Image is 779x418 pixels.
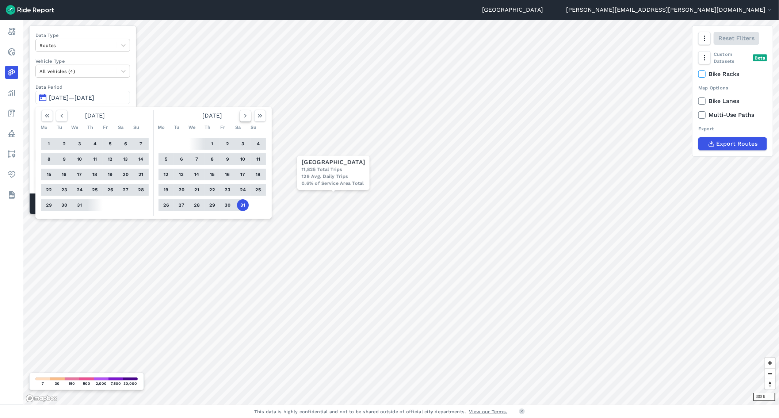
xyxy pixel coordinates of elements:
button: 30 [222,199,233,211]
button: 11 [89,153,101,165]
button: 22 [43,184,55,196]
button: 27 [120,184,131,196]
a: View our Terms. [469,408,508,415]
button: 9 [222,153,233,165]
button: 25 [252,184,264,196]
button: 24 [237,184,249,196]
div: Map Options [698,84,767,91]
span: Reset Filters [718,34,755,43]
button: 4 [89,138,101,150]
a: Policy [5,127,18,140]
button: 6 [176,153,187,165]
button: 1 [43,138,55,150]
label: Multi-Use Paths [698,111,767,119]
button: 22 [206,184,218,196]
button: 21 [135,169,147,180]
div: [DATE] [156,110,269,122]
div: Export [698,125,767,132]
button: 17 [237,169,249,180]
button: 16 [222,169,233,180]
a: Realtime [5,45,18,58]
button: 25 [89,184,101,196]
button: 29 [43,199,55,211]
img: Ride Report [6,5,54,15]
button: 30 [58,199,70,211]
span: [DATE]—[DATE] [49,94,94,101]
button: 10 [74,153,85,165]
a: Report [5,25,18,38]
a: Datasets [5,188,18,202]
button: 20 [120,169,131,180]
div: Beta [753,54,767,61]
button: 4 [252,138,264,150]
button: 20 [176,184,187,196]
button: 29 [206,199,218,211]
button: 5 [104,138,116,150]
label: Data Type [35,32,130,39]
button: 19 [160,184,172,196]
button: 21 [191,184,203,196]
a: Mapbox logo [26,394,58,403]
label: Vehicle Type [35,58,130,65]
button: 14 [135,153,147,165]
div: Sa [115,122,127,133]
div: Tu [54,122,65,133]
label: Data Period [35,84,130,91]
button: 18 [89,169,101,180]
button: 12 [104,153,116,165]
div: Su [248,122,259,133]
div: 300 ft [753,393,775,401]
button: 19 [104,169,116,180]
a: Fees [5,107,18,120]
div: Su [130,122,142,133]
button: Reset Filters [714,32,759,45]
button: Export Routes [698,137,767,150]
div: [GEOGRAPHIC_DATA] [302,158,365,166]
button: 13 [120,153,131,165]
label: Bike Lanes [698,97,767,106]
div: Fr [217,122,229,133]
div: We [69,122,81,133]
button: 6 [120,138,131,150]
button: 7 [135,138,147,150]
button: 13 [176,169,187,180]
button: 23 [58,184,70,196]
div: Custom Datasets [698,51,767,65]
div: 0.6% of Service Area Total [302,180,365,187]
div: Mo [38,122,50,133]
button: [PERSON_NAME][EMAIL_ADDRESS][PERSON_NAME][DOMAIN_NAME] [566,5,773,14]
button: Zoom in [765,358,775,368]
button: 12 [160,169,172,180]
button: 3 [74,138,85,150]
button: [DATE]—[DATE] [35,91,130,104]
div: Th [202,122,213,133]
button: 28 [135,184,147,196]
button: 15 [206,169,218,180]
div: We [186,122,198,133]
button: Reset bearing to north [765,379,775,390]
button: 8 [43,153,55,165]
button: 11 [252,153,264,165]
button: Zoom out [765,368,775,379]
label: Bike Racks [698,70,767,78]
button: 2 [222,138,233,150]
a: Health [5,168,18,181]
div: 129 Avg. Daily Trips [302,173,365,180]
div: Fr [100,122,111,133]
button: 27 [176,199,187,211]
button: 31 [74,199,85,211]
button: 31 [237,199,249,211]
button: 26 [104,184,116,196]
button: 18 [252,169,264,180]
div: Mo [156,122,167,133]
div: Tu [171,122,183,133]
a: Areas [5,147,18,161]
div: Th [84,122,96,133]
button: 23 [222,184,233,196]
button: 9 [58,153,70,165]
button: 7 [191,153,203,165]
button: 14 [191,169,203,180]
button: 10 [237,153,249,165]
button: 17 [74,169,85,180]
div: [DATE] [38,110,152,122]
